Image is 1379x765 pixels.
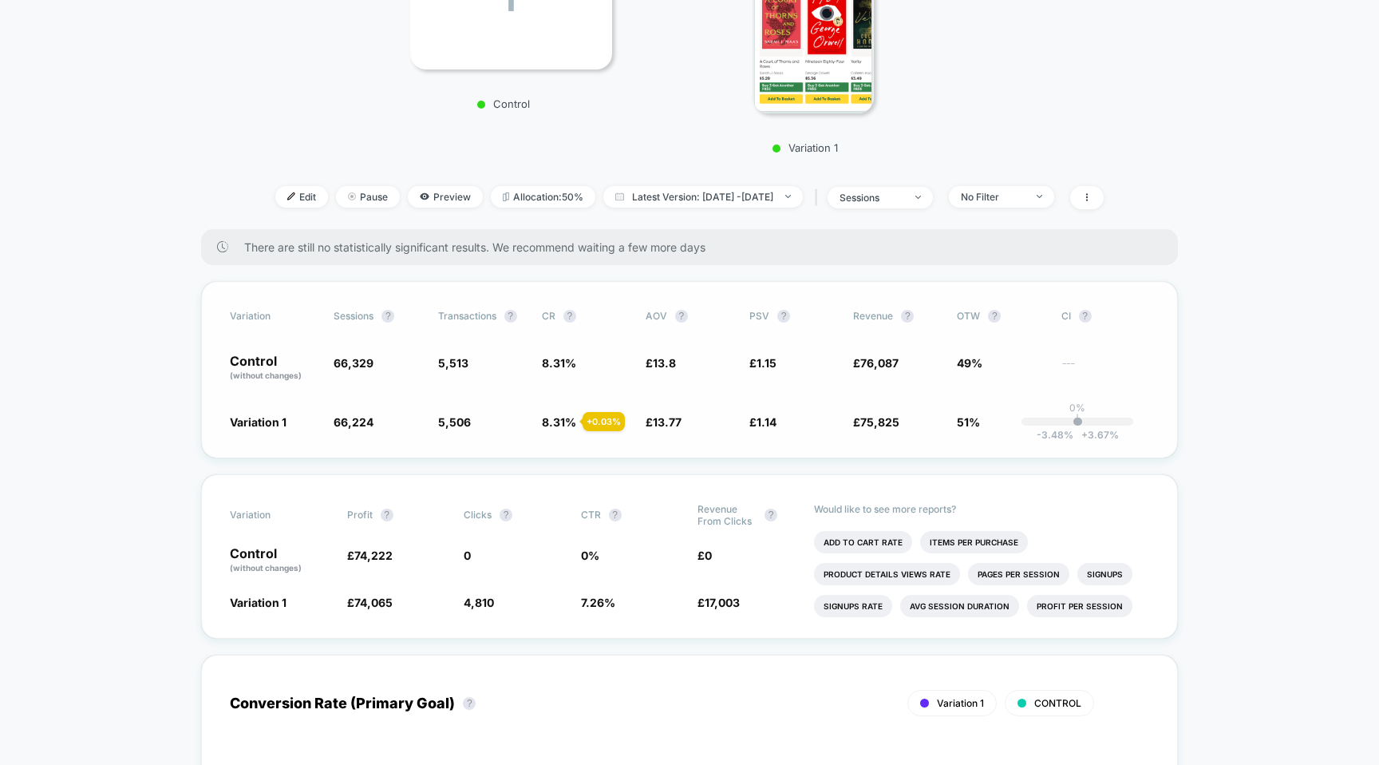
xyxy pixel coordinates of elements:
[757,415,776,429] span: 1.14
[609,509,622,521] button: ?
[500,509,512,521] button: ?
[287,192,295,200] img: edit
[646,310,667,322] span: AOV
[653,356,676,370] span: 13.8
[646,356,676,370] span: £
[920,531,1028,553] li: Items Per Purchase
[615,192,624,200] img: calendar
[785,195,791,198] img: end
[666,141,945,154] p: Variation 1
[334,356,373,370] span: 66,329
[581,596,615,609] span: 7.26 %
[275,186,328,208] span: Edit
[464,596,494,609] span: 4,810
[504,310,517,323] button: ?
[765,509,777,521] button: ?
[402,97,604,110] p: Control
[705,596,740,609] span: 17,003
[901,310,914,323] button: ?
[957,356,982,370] span: 49%
[408,186,483,208] span: Preview
[336,186,400,208] span: Pause
[438,356,468,370] span: 5,513
[777,310,790,323] button: ?
[811,186,828,209] span: |
[697,596,740,609] span: £
[915,196,921,199] img: end
[814,563,960,585] li: Product Details Views Rate
[968,563,1069,585] li: Pages Per Session
[853,356,899,370] span: £
[705,549,712,562] span: 0
[853,310,893,322] span: Revenue
[814,531,912,553] li: Add To Cart Rate
[381,509,393,521] button: ?
[1061,310,1149,323] span: CI
[957,415,980,429] span: 51%
[749,356,776,370] span: £
[354,549,393,562] span: 74,222
[1037,429,1073,441] span: -3.48 %
[230,563,302,573] span: (without changes)
[438,415,471,429] span: 5,506
[464,549,471,562] span: 0
[840,192,903,204] div: sessions
[957,310,1045,323] span: OTW
[653,415,682,429] span: 13.77
[347,549,393,562] span: £
[348,192,356,200] img: end
[961,191,1025,203] div: No Filter
[542,356,576,370] span: 8.31 %
[581,509,601,521] span: CTR
[463,697,476,710] button: ?
[900,595,1019,617] li: Avg Session Duration
[1076,414,1079,426] p: |
[814,595,892,617] li: Signups Rate
[542,310,555,322] span: CR
[603,186,803,208] span: Latest Version: [DATE] - [DATE]
[675,310,688,323] button: ?
[1077,563,1132,585] li: Signups
[749,415,776,429] span: £
[749,310,769,322] span: PSV
[347,596,393,609] span: £
[988,310,1001,323] button: ?
[697,503,757,527] span: Revenue From Clicks
[1061,359,1149,382] span: ---
[563,310,576,323] button: ?
[860,356,899,370] span: 76,087
[860,415,899,429] span: 75,825
[1069,402,1085,414] p: 0%
[1079,310,1092,323] button: ?
[230,547,330,574] p: Control
[347,509,373,521] span: Profit
[491,186,595,208] span: Allocation: 50%
[464,509,492,521] span: Clicks
[334,310,373,322] span: Sessions
[583,412,625,431] div: + 0.03 %
[1081,429,1088,441] span: +
[381,310,394,323] button: ?
[230,415,286,429] span: Variation 1
[230,503,318,527] span: Variation
[230,371,302,380] span: (without changes)
[1034,697,1081,709] span: CONTROL
[853,415,899,429] span: £
[438,310,496,322] span: Transactions
[1027,595,1132,617] li: Profit Per Session
[581,549,599,562] span: 0 %
[244,240,1146,254] span: There are still no statistically significant results. We recommend waiting a few more days
[230,355,318,382] p: Control
[334,415,373,429] span: 66,224
[1037,195,1042,198] img: end
[230,310,318,323] span: Variation
[542,415,576,429] span: 8.31 %
[1073,429,1119,441] span: 3.67 %
[354,596,393,609] span: 74,065
[937,697,984,709] span: Variation 1
[503,192,509,201] img: rebalance
[697,549,712,562] span: £
[757,356,776,370] span: 1.15
[646,415,682,429] span: £
[814,503,1148,515] p: Would like to see more reports?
